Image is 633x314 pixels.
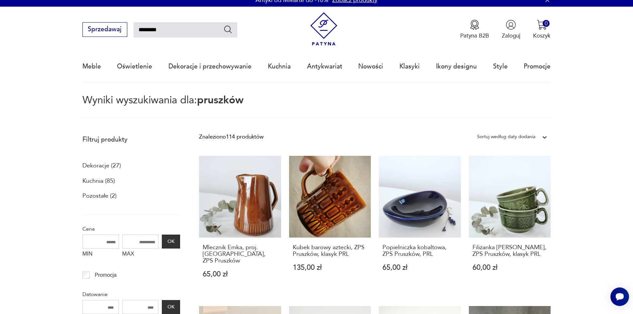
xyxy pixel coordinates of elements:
[293,264,368,271] p: 135,00 zł
[162,300,180,314] button: OK
[460,20,489,40] a: Ikona medaluPatyna B2B
[268,51,291,82] a: Kuchnia
[203,271,277,278] p: 65,00 zł
[82,175,115,187] a: Kuchnia (85)
[289,156,371,293] a: Kubek barowy aztecki, ZPS Pruszków, klasyk PRLKubek barowy aztecki, ZPS Pruszków, klasyk PRL135,0...
[307,12,341,46] img: Patyna - sklep z meblami i dekoracjami vintage
[399,51,420,82] a: Klasyki
[82,135,180,144] p: Filtruj produkty
[524,51,551,82] a: Promocje
[358,51,383,82] a: Nowości
[460,32,489,40] p: Patyna B2B
[543,20,550,27] div: 0
[473,244,547,258] h3: Filiżanka [PERSON_NAME], ZPS Pruszków, klasyk PRL
[168,51,252,82] a: Dekoracje i przechowywanie
[82,290,180,299] p: Datowanie
[382,244,457,258] h3: Popielniczka kobaltowa, ZPS Pruszków, PRL
[537,20,547,30] img: Ikona koszyka
[506,20,516,30] img: Ikonka użytkownika
[473,264,547,271] p: 60,00 zł
[502,32,520,40] p: Zaloguj
[82,22,127,37] button: Sprzedawaj
[533,32,551,40] p: Koszyk
[82,95,551,118] p: Wyniki wyszukiwania dla:
[460,20,489,40] button: Patyna B2B
[82,27,127,33] a: Sprzedawaj
[610,287,629,306] iframe: Smartsupp widget button
[117,51,152,82] a: Oświetlenie
[122,249,159,261] label: MAX
[82,249,119,261] label: MIN
[502,20,520,40] button: Zaloguj
[307,51,342,82] a: Antykwariat
[199,156,281,293] a: Mlecznik Emka, proj. Gołajewska, ZPS PruszkówMlecznik Emka, proj. [GEOGRAPHIC_DATA], ZPS Pruszków...
[293,244,368,258] h3: Kubek barowy aztecki, ZPS Pruszków, klasyk PRL
[199,133,264,141] div: Znaleziono 114 produktów
[82,190,117,202] a: Pozostałe (2)
[533,20,551,40] button: 0Koszyk
[382,264,457,271] p: 65,00 zł
[197,93,244,107] span: pruszków
[223,25,233,34] button: Szukaj
[477,133,535,141] div: Sortuj według daty dodania
[95,271,117,279] p: Promocja
[162,235,180,249] button: OK
[379,156,461,293] a: Popielniczka kobaltowa, ZPS Pruszków, PRLPopielniczka kobaltowa, ZPS Pruszków, PRL65,00 zł
[82,225,180,233] p: Cena
[203,244,277,264] h3: Mlecznik Emka, proj. [GEOGRAPHIC_DATA], ZPS Pruszków
[82,51,101,82] a: Meble
[493,51,508,82] a: Style
[470,20,480,30] img: Ikona medalu
[82,160,121,171] a: Dekoracje (27)
[436,51,477,82] a: Ikony designu
[469,156,551,293] a: Filiżanka Werina, ZPS Pruszków, klasyk PRLFiliżanka [PERSON_NAME], ZPS Pruszków, klasyk PRL60,00 zł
